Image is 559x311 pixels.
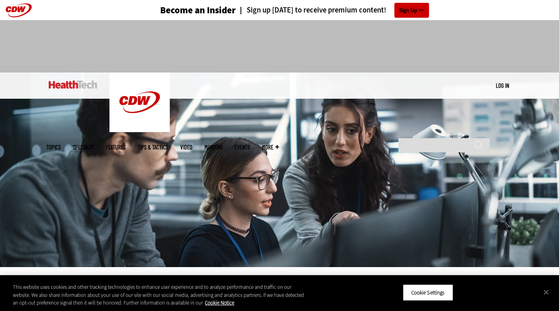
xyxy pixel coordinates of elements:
span: Topics [46,144,61,150]
a: Events [235,144,250,150]
a: CDW [109,126,170,134]
a: Log in [496,82,509,89]
span: More [262,144,279,150]
div: This website uses cookies and other tracking technologies to enhance user experience and to analy... [13,283,307,307]
img: Home [109,73,170,132]
a: Video [180,144,192,150]
a: Sign up [DATE] to receive premium content! [236,6,386,14]
iframe: advertisement [133,28,426,64]
a: Features [106,144,126,150]
a: Become an Insider [130,6,236,15]
button: Cookie Settings [403,284,453,301]
a: Sign Up [394,3,429,18]
button: Close [537,283,555,301]
img: Home [49,81,97,89]
div: User menu [496,81,509,90]
a: Tips & Tactics [138,144,168,150]
a: MonITor [204,144,223,150]
span: Specialty [73,144,94,150]
h3: Become an Insider [160,6,236,15]
a: More information about your privacy [205,299,234,306]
